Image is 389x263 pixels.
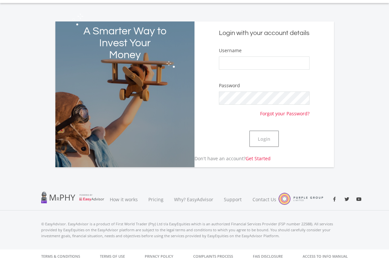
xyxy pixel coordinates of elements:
label: Username [219,47,242,54]
a: Support [219,188,247,210]
a: Forgot your Password? [260,105,310,117]
a: Why? EasyAdvisor [169,188,219,210]
p: Don't have an account? [194,155,271,162]
h2: A Smarter Way to Invest Your Money [83,25,167,61]
label: Password [219,82,240,89]
a: Contact Us [247,188,282,210]
a: Get Started [246,155,271,162]
button: Login [249,131,279,147]
a: How it works [105,188,143,210]
a: Pricing [143,188,169,210]
h5: Login with your account details [199,29,329,38]
p: © EasyAdvisor. EasyAdvisor is a product of First World Trader (Pty) Ltd t/a EasyEquities which is... [41,221,348,239]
